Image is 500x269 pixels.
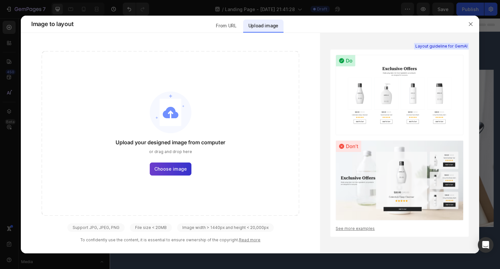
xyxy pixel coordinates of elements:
a: See more examples [336,226,464,232]
p: Summer Glow Up Sale Ends [DATE]! [7,17,383,22]
span: or drag and drop here [149,149,192,155]
div: Shop Now [35,175,60,181]
a: Shop Now [7,170,96,186]
p: From URL [216,22,236,30]
div: To confidently use the content, it is essential to ensure ownership of the copyright. [42,237,299,243]
div: Open Intercom Messenger [478,237,493,253]
p: Breathable Mesh Fabric for Maximum Comfort [17,123,128,131]
div: Image width > 1440px and height < 20,000px [177,223,274,232]
p: Cushioned Insole for Superior Shock Absorption [17,137,128,145]
h1: Discover GEMRS Running Shoes for Unmatched Comfort [7,69,190,112]
span: Upload your designed image from computer [116,138,225,146]
span: Image to layout [31,20,73,28]
p: Non-Slip Rubber Outsole for Enhanced Traction [17,151,128,159]
div: File size < 20MB [130,223,172,232]
p: 60-day money-back guarantee included [17,189,91,196]
span: Choose image [154,165,187,172]
img: gempages_432750572815254551-781e6e0a-de92-4db0-9f49-a2e6ac78d0a6.png [200,51,384,209]
span: Layout guideline for GemAI [415,43,467,49]
p: 4.9/5 based on 6,325 reviews [45,55,100,60]
img: gempages_432750572815254551-43c91fe6-8630-4756-adda-9744a839dec7.png [116,208,148,228]
p: As Seen On: [7,214,37,222]
a: Read more [239,237,260,242]
img: gempages_432750572815254551-be59abb8-65e5-4aeb-9c74-7ad18b52afdb.png [152,208,185,228]
div: Support JPG, JPEG, PNG [67,223,125,232]
img: gempages_432750572815254551-275ee012-f14d-469d-8ed8-0073be558a6a.png [79,208,112,228]
p: Upload image [248,22,278,30]
img: gempages_432750572815254551-61de16ba-e207-47d3-8910-501515239b0b.png [43,208,75,228]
